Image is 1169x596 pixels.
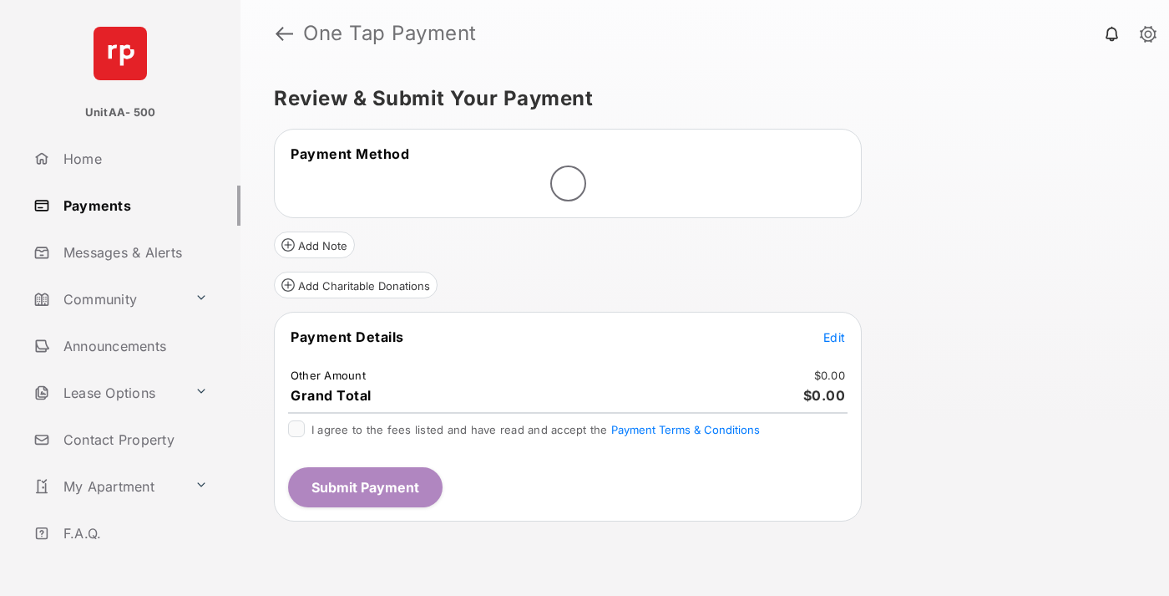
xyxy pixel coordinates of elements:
[274,232,355,258] button: Add Note
[311,423,760,436] span: I agree to the fees listed and have read and accept the
[85,104,156,121] p: UnitAA- 500
[27,466,188,507] a: My Apartment
[27,513,240,553] a: F.A.Q.
[611,423,760,436] button: I agree to the fees listed and have read and accept the
[27,279,188,319] a: Community
[27,420,240,460] a: Contact Property
[94,27,147,80] img: svg+xml;base64,PHN2ZyB4bWxucz0iaHR0cDovL3d3dy53My5vcmcvMjAwMC9zdmciIHdpZHRoPSI2NCIgaGVpZ2h0PSI2NC...
[27,139,240,179] a: Home
[303,23,477,43] strong: One Tap Payment
[823,330,845,344] span: Edit
[291,145,409,162] span: Payment Method
[823,329,845,345] button: Edit
[274,89,1122,109] h5: Review & Submit Your Payment
[27,232,240,273] a: Messages & Alerts
[803,387,846,404] span: $0.00
[27,373,188,413] a: Lease Options
[274,272,438,298] button: Add Charitable Donations
[27,326,240,366] a: Announcements
[288,467,443,507] button: Submit Payment
[291,387,372,404] span: Grand Total
[290,368,367,383] td: Other Amount
[813,368,846,383] td: $0.00
[291,329,404,345] span: Payment Details
[27,186,240,226] a: Payments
